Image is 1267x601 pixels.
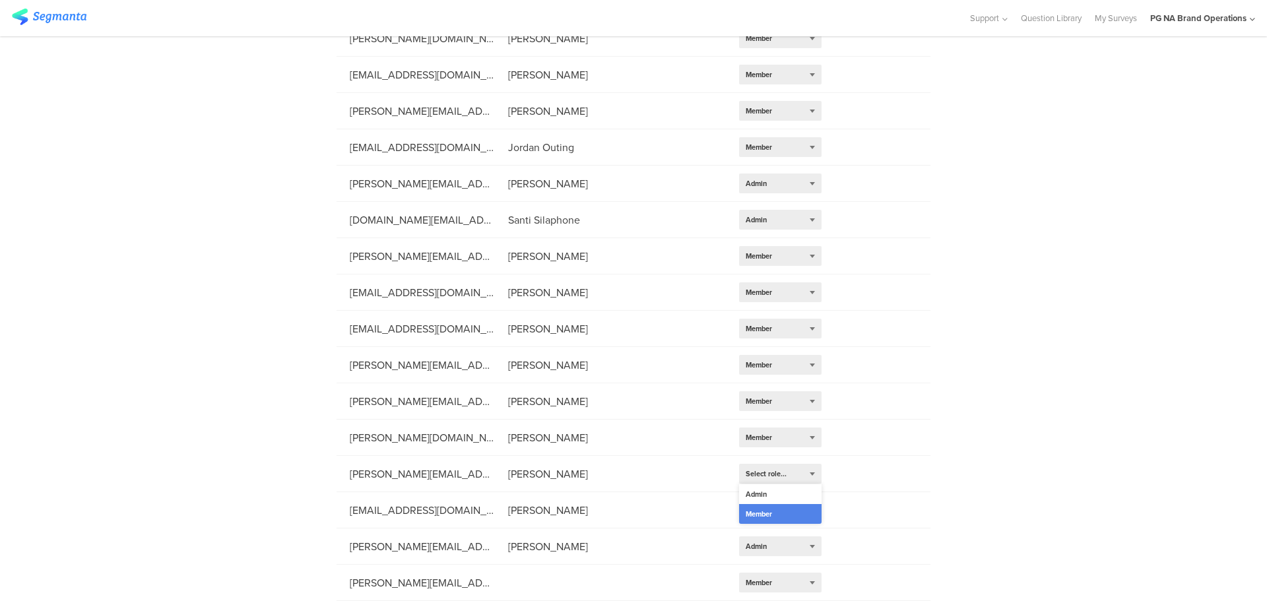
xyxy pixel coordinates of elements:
div: Admin [739,484,822,504]
div: Member [739,504,822,524]
span: Admin [746,214,767,225]
div: [PERSON_NAME] [495,285,726,300]
div: [PERSON_NAME][EMAIL_ADDRESS][DOMAIN_NAME] [337,176,495,191]
div: [EMAIL_ADDRESS][DOMAIN_NAME] [337,67,495,82]
div: [PERSON_NAME][EMAIL_ADDRESS][DOMAIN_NAME] [337,394,495,409]
div: [PERSON_NAME] [495,358,726,373]
div: [PERSON_NAME] [495,466,726,482]
span: Member [746,432,772,443]
div: [EMAIL_ADDRESS][DOMAIN_NAME] [337,285,495,300]
div: [PERSON_NAME][DOMAIN_NAME][EMAIL_ADDRESS][DOMAIN_NAME] [337,430,495,445]
div: [PERSON_NAME][EMAIL_ADDRESS][DOMAIN_NAME] [337,249,495,264]
div: [PERSON_NAME][EMAIL_ADDRESS][DOMAIN_NAME] [337,575,495,590]
span: Member [746,106,772,116]
span: Member [746,360,772,370]
div: [PERSON_NAME][EMAIL_ADDRESS][DOMAIN_NAME] [337,539,495,554]
div: [PERSON_NAME][EMAIL_ADDRESS][DOMAIN_NAME] [337,104,495,119]
div: [EMAIL_ADDRESS][DOMAIN_NAME] [337,140,495,155]
div: [EMAIL_ADDRESS][DOMAIN_NAME] [337,321,495,336]
div: [PERSON_NAME] [495,176,726,191]
div: [PERSON_NAME] [495,539,726,554]
div: [PERSON_NAME] [495,503,726,518]
div: [PERSON_NAME] [495,394,726,409]
div: Jordan Outing [495,140,726,155]
div: [PERSON_NAME] [495,67,726,82]
span: Admin [746,178,767,189]
div: [DOMAIN_NAME][EMAIL_ADDRESS][DOMAIN_NAME] [337,212,495,228]
span: Admin [746,541,767,552]
div: [PERSON_NAME][EMAIL_ADDRESS][DOMAIN_NAME] [337,358,495,373]
span: Support [970,12,999,24]
div: [PERSON_NAME] [495,31,726,46]
span: Member [746,142,772,152]
span: Member [746,323,772,334]
div: [PERSON_NAME][EMAIL_ADDRESS][DOMAIN_NAME] [337,466,495,482]
div: Santi Silaphone [495,212,726,228]
div: [PERSON_NAME][DOMAIN_NAME][EMAIL_ADDRESS][DOMAIN_NAME] [337,31,495,46]
div: [PERSON_NAME] [495,430,726,445]
img: segmanta logo [12,9,86,25]
div: [PERSON_NAME] [495,104,726,119]
span: Member [746,396,772,406]
span: Member [746,287,772,298]
span: Member [746,33,772,44]
div: [EMAIL_ADDRESS][DOMAIN_NAME] [337,503,495,518]
span: Member [746,251,772,261]
div: [PERSON_NAME] [495,249,726,264]
span: Member [746,69,772,80]
span: Select role... [746,468,787,479]
span: Member [746,577,772,588]
div: PG NA Brand Operations [1150,12,1247,24]
div: [PERSON_NAME] [495,321,726,336]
